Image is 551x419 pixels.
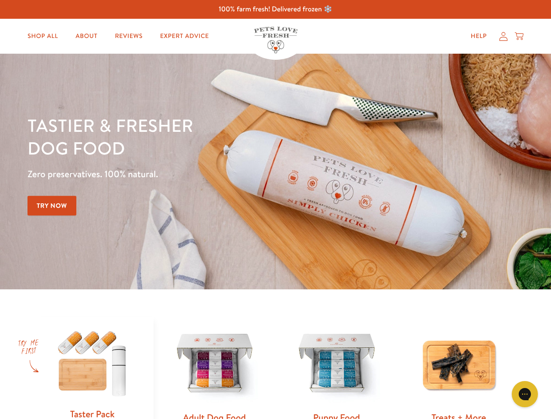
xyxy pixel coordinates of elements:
[68,27,104,45] a: About
[153,27,216,45] a: Expert Advice
[27,196,76,216] a: Try Now
[464,27,494,45] a: Help
[507,378,542,410] iframe: Gorgias live chat messenger
[27,114,358,159] h1: Tastier & fresher dog food
[108,27,149,45] a: Reviews
[254,27,298,53] img: Pets Love Fresh
[21,27,65,45] a: Shop All
[27,166,358,182] p: Zero preservatives. 100% natural.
